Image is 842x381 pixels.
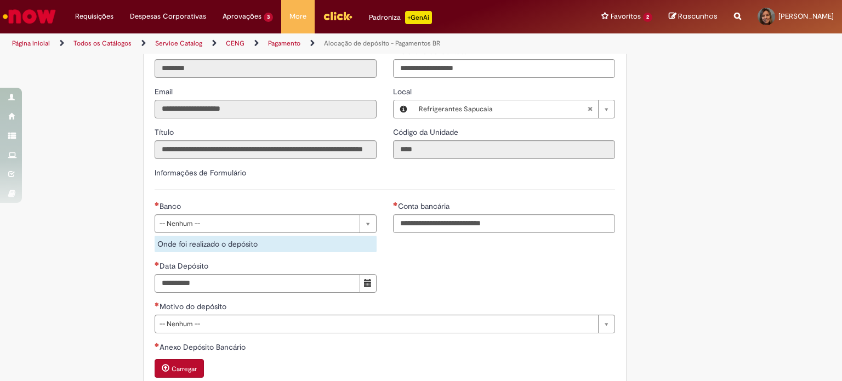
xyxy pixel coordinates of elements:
span: Necessários [393,202,398,206]
span: Requisições [75,11,113,22]
a: Refrigerantes SapucaiaLimpar campo Local [413,100,615,118]
span: Somente leitura - ID [155,46,164,56]
a: Service Catalog [155,39,202,48]
span: More [289,11,306,22]
span: Refrigerantes Sapucaia [419,100,587,118]
button: Mostrar calendário para Data Depósito [360,274,377,293]
span: Rascunhos [678,11,718,21]
span: Local [393,87,414,96]
label: Somente leitura - Email [155,86,175,97]
span: Somente leitura - Título [155,127,176,137]
abbr: Limpar campo Local [582,100,598,118]
span: Favoritos [611,11,641,22]
span: Despesas Corporativas [130,11,206,22]
span: -- Nenhum -- [160,215,354,232]
input: Conta bancária [393,214,615,233]
a: CENG [226,39,244,48]
span: [PERSON_NAME] [778,12,834,21]
button: Carregar anexo de Anexo Depósito Bancário Required [155,359,204,378]
span: Motivo do depósito [160,302,229,311]
small: Carregar [172,365,197,373]
span: Data Depósito [160,261,210,271]
span: Telefone de Contato [398,46,470,56]
label: Somente leitura - Título [155,127,176,138]
span: Somente leitura - Email [155,87,175,96]
span: 2 [643,13,652,22]
img: ServiceNow [1,5,58,27]
span: Aprovações [223,11,261,22]
input: ID [155,59,377,78]
span: Anexo Depósito Bancário [160,342,248,352]
button: Local, Visualizar este registro Refrigerantes Sapucaia [394,100,413,118]
span: 3 [264,13,273,22]
p: +GenAi [405,11,432,24]
span: Banco [160,201,183,211]
input: Telefone de Contato [393,59,615,78]
span: Necessários [155,302,160,306]
div: Padroniza [369,11,432,24]
label: Informações de Formulário [155,168,246,178]
div: Onde foi realizado o depósito [155,236,377,252]
a: Alocação de depósito - Pagamentos BR [324,39,440,48]
span: Conta bancária [398,201,452,211]
span: Somente leitura - Código da Unidade [393,127,460,137]
label: Somente leitura - Código da Unidade [393,127,460,138]
a: Rascunhos [669,12,718,22]
img: click_logo_yellow_360x200.png [323,8,352,24]
span: Necessários [155,343,160,347]
ul: Trilhas de página [8,33,553,54]
a: Todos os Catálogos [73,39,132,48]
span: Necessários [155,202,160,206]
span: Necessários [155,261,160,266]
input: Email [155,100,377,118]
input: Código da Unidade [393,140,615,159]
input: Título [155,140,377,159]
input: Data Depósito [155,274,360,293]
a: Página inicial [12,39,50,48]
span: -- Nenhum -- [160,315,593,333]
a: Pagamento [268,39,300,48]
